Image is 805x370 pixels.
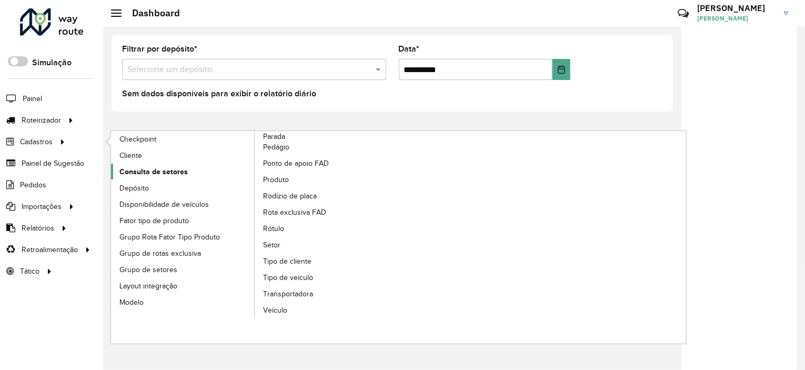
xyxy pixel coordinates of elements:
a: Ponto de apoio FAD [255,156,399,172]
span: Modelo [119,297,144,308]
a: Rodízio de placa [255,188,399,204]
span: Tático [20,266,39,277]
a: Veículo [255,303,399,318]
a: Rótulo [255,221,399,237]
a: Disponibilidade de veículos [111,196,255,212]
span: Grupo Rota Fator Tipo Produto [119,232,220,243]
a: Rota exclusiva FAD [255,205,399,221]
span: Cliente [119,150,142,161]
span: Grupo de rotas exclusiva [119,248,201,259]
span: Grupo de setores [119,264,177,275]
span: Importações [22,201,62,212]
a: Parada [111,131,399,319]
span: Setor [263,239,280,251]
span: Disponibilidade de veículos [119,199,209,210]
a: Cliente [111,147,255,163]
span: Parada [263,131,285,142]
a: Contato Rápido [672,2,695,25]
a: Checkpoint [111,131,255,147]
span: Fator tipo de produto [119,215,189,226]
span: Pedágio [263,142,289,153]
label: Sem dados disponíveis para exibir o relatório diário [122,87,316,100]
span: Retroalimentação [22,244,78,255]
span: Tipo de veículo [263,272,313,283]
span: Checkpoint [119,134,156,145]
span: Rodízio de placa [263,191,317,202]
span: Painel [23,93,42,104]
span: Consulta de setores [119,166,188,177]
span: Cadastros [20,136,53,147]
label: Data [399,43,420,55]
a: Grupo Rota Fator Tipo Produto [111,229,255,245]
h3: [PERSON_NAME] [697,3,776,13]
a: Produto [255,172,399,188]
a: Pedágio [255,139,399,155]
a: Tipo de cliente [255,254,399,269]
a: Grupo de rotas exclusiva [111,245,255,261]
span: Veículo [263,305,287,316]
span: Tipo de cliente [263,256,311,267]
a: Fator tipo de produto [111,213,255,228]
a: Modelo [111,294,255,310]
span: Roteirizador [22,115,61,126]
a: Depósito [111,180,255,196]
a: Layout integração [111,278,255,294]
span: [PERSON_NAME] [697,14,776,23]
span: Pedidos [20,179,46,191]
span: Painel de Sugestão [22,158,84,169]
span: Depósito [119,183,149,194]
a: Tipo de veículo [255,270,399,286]
a: Grupo de setores [111,262,255,277]
button: Choose Date [552,59,570,80]
span: Rótulo [263,223,284,234]
span: Rota exclusiva FAD [263,207,326,218]
label: Simulação [32,56,72,69]
span: Produto [263,174,289,185]
a: Transportadora [255,286,399,302]
a: Consulta de setores [111,164,255,179]
span: Relatórios [22,223,54,234]
h2: Dashboard [122,7,180,19]
span: Layout integração [119,281,177,292]
a: Setor [255,237,399,253]
span: Transportadora [263,288,313,299]
span: Ponto de apoio FAD [263,158,329,169]
label: Filtrar por depósito [122,43,197,55]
